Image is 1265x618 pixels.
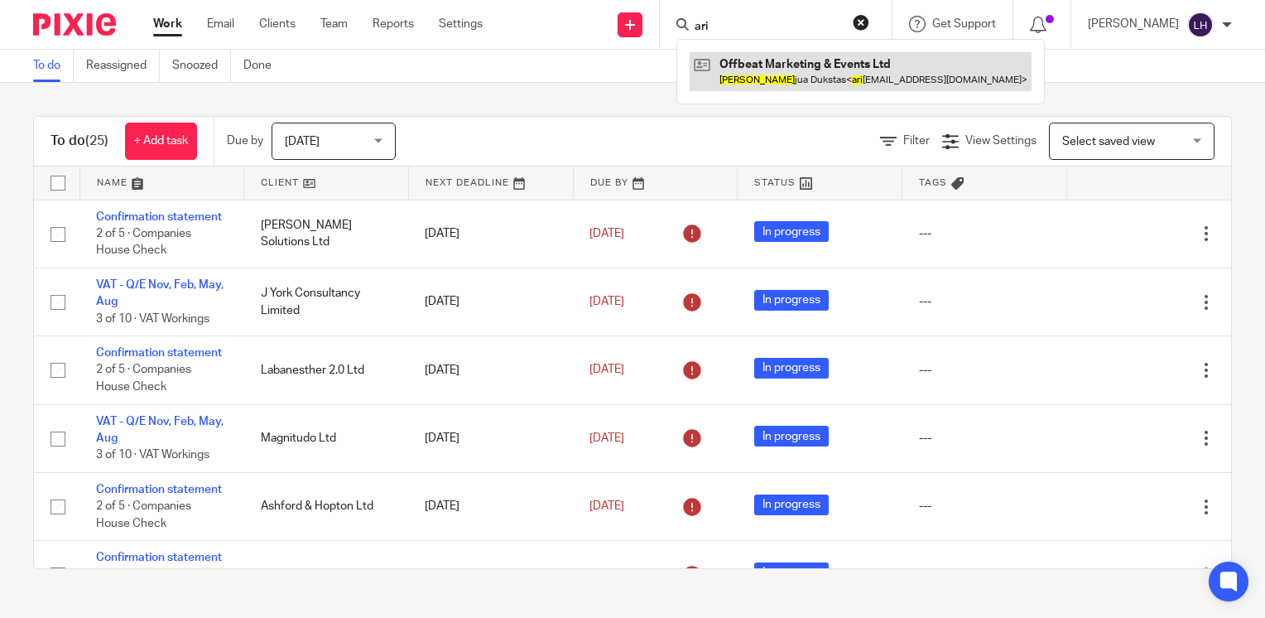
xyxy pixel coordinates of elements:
[259,16,296,32] a: Clients
[903,135,930,147] span: Filter
[439,16,483,32] a: Settings
[33,13,116,36] img: Pixie
[85,134,108,147] span: (25)
[965,135,1037,147] span: View Settings
[153,16,182,32] a: Work
[919,225,1051,242] div: ---
[919,293,1051,310] div: ---
[96,552,222,563] a: Confirmation statement
[754,290,829,311] span: In progress
[919,498,1051,514] div: ---
[589,365,624,376] span: [DATE]
[408,541,573,609] td: [DATE]
[51,133,108,150] h1: To do
[96,228,191,257] span: 2 of 5 · Companies House Check
[1088,16,1179,32] p: [PERSON_NAME]
[96,279,224,307] a: VAT - Q/E Nov, Feb, May, Aug
[932,18,996,30] span: Get Support
[243,50,284,82] a: Done
[919,362,1051,379] div: ---
[1187,12,1214,38] img: svg%3E
[589,432,624,444] span: [DATE]
[693,20,842,35] input: Search
[96,365,191,393] span: 2 of 5 · Companies House Check
[96,484,222,495] a: Confirmation statement
[408,336,573,404] td: [DATE]
[754,221,829,242] span: In progress
[244,200,409,268] td: [PERSON_NAME] Solutions Ltd
[754,495,829,515] span: In progress
[589,228,624,239] span: [DATE]
[589,296,624,307] span: [DATE]
[96,416,224,444] a: VAT - Q/E Nov, Feb, May, Aug
[919,430,1051,447] div: ---
[96,450,209,461] span: 3 of 10 · VAT Workings
[408,472,573,540] td: [DATE]
[754,426,829,447] span: In progress
[320,16,348,32] a: Team
[373,16,414,32] a: Reports
[754,562,829,583] span: In progress
[589,500,624,512] span: [DATE]
[244,472,409,540] td: Ashford & Hopton Ltd
[96,347,222,359] a: Confirmation statement
[754,358,829,379] span: In progress
[408,268,573,336] td: [DATE]
[408,200,573,268] td: [DATE]
[919,178,947,187] span: Tags
[227,133,263,149] p: Due by
[244,268,409,336] td: J York Consultancy Limited
[86,50,160,82] a: Reassigned
[96,313,209,325] span: 3 of 10 · VAT Workings
[244,336,409,404] td: Labanesther 2.0 Ltd
[207,16,234,32] a: Email
[285,136,320,147] span: [DATE]
[33,50,74,82] a: To do
[125,123,197,160] a: + Add task
[244,404,409,472] td: Magnitudo Ltd
[1062,136,1155,147] span: Select saved view
[96,500,191,529] span: 2 of 5 · Companies House Check
[244,541,409,609] td: EG Foam Holdings
[853,14,869,31] button: Clear
[96,211,222,223] a: Confirmation statement
[408,404,573,472] td: [DATE]
[172,50,231,82] a: Snoozed
[919,567,1051,583] div: ---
